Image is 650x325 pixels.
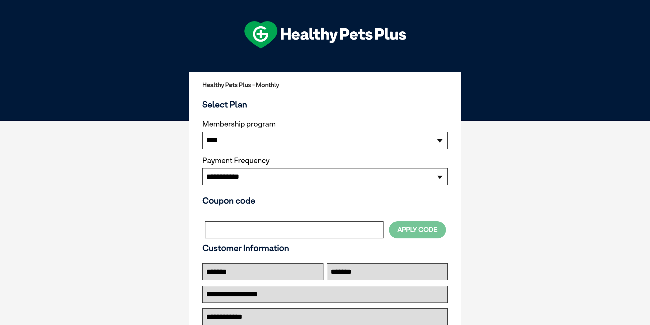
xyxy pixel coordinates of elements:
[202,156,270,165] label: Payment Frequency
[202,82,448,88] h2: Healthy Pets Plus - Monthly
[202,243,448,253] h3: Customer Information
[202,120,448,129] label: Membership program
[202,99,448,109] h3: Select Plan
[389,221,446,238] button: Apply Code
[202,195,448,206] h3: Coupon code
[244,21,406,48] img: hpp-logo-landscape-green-white.png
